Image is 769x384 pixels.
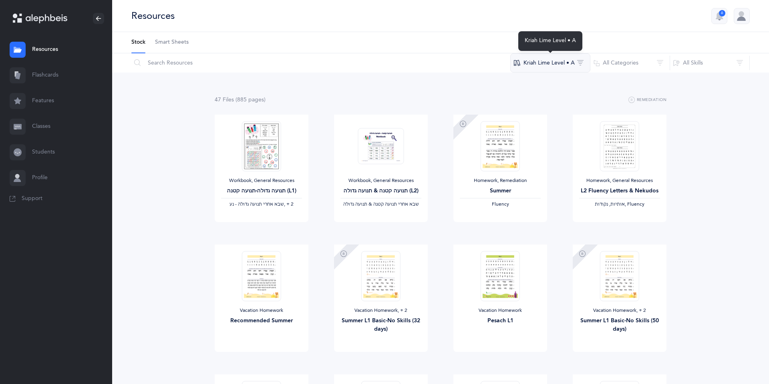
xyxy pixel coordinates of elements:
div: Workbook, General Resources [221,178,302,184]
div: ‪, + 2‬ [221,201,302,208]
button: Kriah Lime Level • A [510,53,590,73]
div: Summer [460,187,541,195]
div: Summer L1 Basic-No Skills (32 days) [340,317,421,333]
div: Pesach L1 [460,317,541,325]
div: Resources [131,9,175,22]
span: ‫אותיות, נקודות‬ [595,201,625,207]
div: Recommended Summer [221,317,302,325]
img: Alephbeis__%D7%AA%D7%A0%D7%95%D7%A2%D7%94_%D7%92%D7%93%D7%95%D7%9C%D7%94-%D7%A7%D7%98%D7%A0%D7%94... [242,121,281,171]
img: FluencyProgram-SpeedReading-L2_thumbnail_1736302935.png [600,121,639,171]
div: תנועה קטנה & תנועה גדולה (L2) [340,187,421,195]
div: Summer L1 Basic-No Skills (50 days) [579,317,660,333]
span: s [262,97,264,103]
div: Homework, General Resources [579,178,660,184]
button: 6 [711,8,727,24]
div: Vacation Homework‪, + 2‬ [579,307,660,314]
img: Summer_L1ERashiFluency-no_skills_50_days_thumbnail_1716332416.png [600,251,639,301]
div: Vacation Homework [460,307,541,314]
img: Recommended_Summer_HW_EN_thumbnail_1717565563.png [242,251,281,301]
div: Vacation Homework [221,307,302,314]
img: Recommended_Summer_Remedial_EN_thumbnail_1717642628.png [481,121,520,171]
div: , Fluency [579,201,660,208]
img: Summer_L1ERashiFluency-no_skills_32_days_thumbnail_1716333017.png [361,251,401,301]
span: ‫שבא אחרי תנועה קטנה & תנועה גדולה‬ [343,201,419,207]
span: Support [22,195,42,203]
button: All Skills [670,53,750,73]
span: (885 page ) [236,97,266,103]
span: 47 File [215,97,234,103]
input: Search Resources [131,53,511,73]
div: 6 [719,10,725,16]
div: תנועה גדולה-תנועה קטנה (L1) [221,187,302,195]
button: Remediation [628,95,666,105]
button: All Categories [590,53,670,73]
div: Fluency [460,201,541,208]
div: Workbook, General Resources [340,178,421,184]
img: Pesach_L1_L-A_EN_thumbnail_1743020358.png [481,251,520,301]
img: Tenuah_Gedolah.Ketana-Workbook-SB_thumbnail_1685245466.png [358,128,404,164]
iframe: Drift Widget Chat Controller [729,344,759,374]
div: Homework, Remediation [460,178,541,184]
span: s [232,97,234,103]
div: Vacation Homework‪, + 2‬ [340,307,421,314]
div: Kriah Lime Level • A [518,31,582,51]
div: L2 Fluency Letters & Nekudos [579,187,660,195]
span: Smart Sheets [155,38,189,46]
span: ‫שבא אחרי תנועה גדולה - נע‬ [229,201,284,207]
